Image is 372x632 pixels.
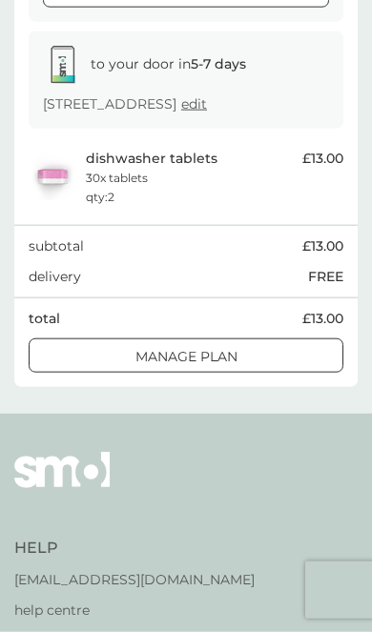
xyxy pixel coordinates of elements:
[191,55,246,72] strong: 5-7 days
[181,95,207,112] a: edit
[86,169,148,187] p: 30x tablets
[86,188,114,206] p: qty : 2
[43,93,207,114] p: [STREET_ADDRESS]
[135,346,238,367] p: Manage plan
[91,55,246,72] span: to your door in
[29,266,81,287] p: delivery
[302,235,343,256] span: £13.00
[14,569,255,590] a: [EMAIL_ADDRESS][DOMAIN_NAME]
[29,235,84,256] p: subtotal
[302,148,343,169] span: £13.00
[29,338,343,373] button: Manage plan
[86,148,217,169] p: dishwasher tablets
[14,452,110,517] img: smol
[29,308,60,329] p: total
[302,308,343,329] span: £13.00
[14,538,255,559] h4: Help
[308,266,343,287] p: FREE
[14,600,255,621] a: help centre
